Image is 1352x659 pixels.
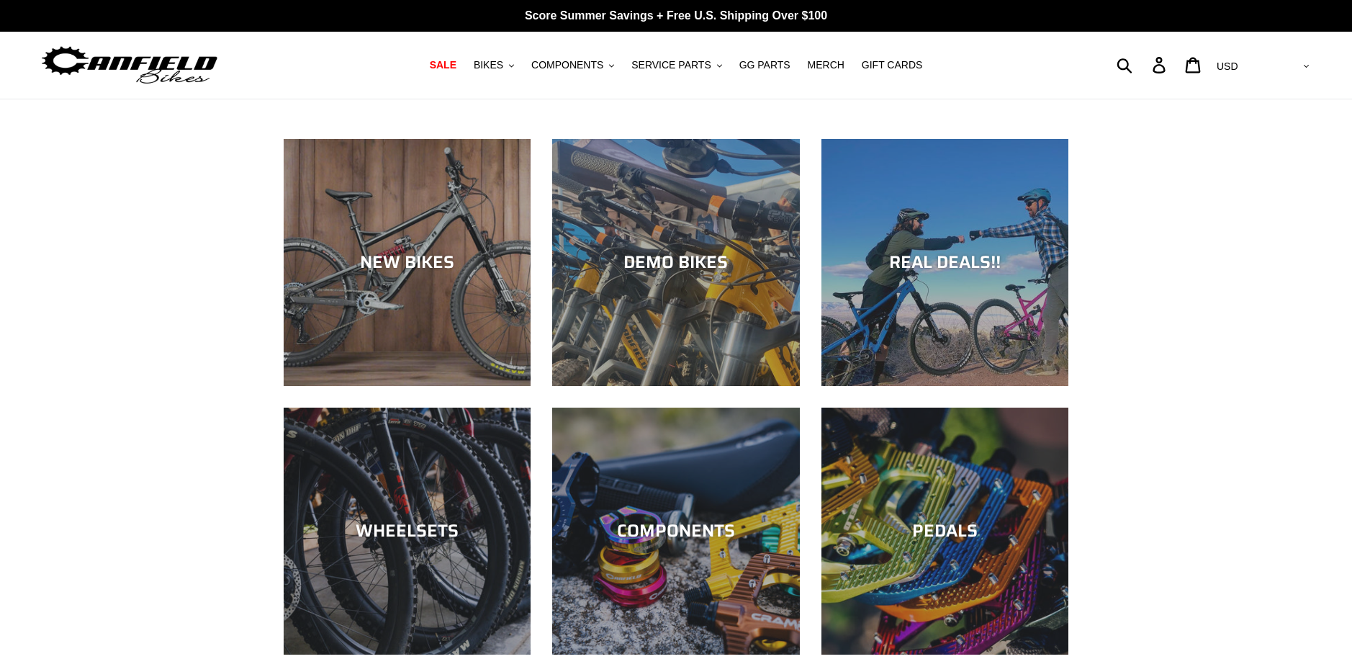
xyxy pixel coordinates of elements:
[40,42,220,88] img: Canfield Bikes
[801,55,852,75] a: MERCH
[474,59,503,71] span: BIKES
[531,59,603,71] span: COMPONENTS
[430,59,456,71] span: SALE
[552,521,799,542] div: COMPONENTS
[821,139,1068,386] a: REAL DEALS!!
[552,408,799,655] a: COMPONENTS
[821,252,1068,273] div: REAL DEALS!!
[808,59,844,71] span: MERCH
[821,521,1068,542] div: PEDALS
[284,139,531,386] a: NEW BIKES
[855,55,930,75] a: GIFT CARDS
[284,252,531,273] div: NEW BIKES
[739,59,790,71] span: GG PARTS
[524,55,621,75] button: COMPONENTS
[862,59,923,71] span: GIFT CARDS
[631,59,711,71] span: SERVICE PARTS
[821,408,1068,655] a: PEDALS
[1125,49,1161,81] input: Search
[284,521,531,542] div: WHEELSETS
[552,252,799,273] div: DEMO BIKES
[732,55,798,75] a: GG PARTS
[467,55,521,75] button: BIKES
[284,408,531,655] a: WHEELSETS
[624,55,729,75] button: SERVICE PARTS
[423,55,464,75] a: SALE
[552,139,799,386] a: DEMO BIKES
